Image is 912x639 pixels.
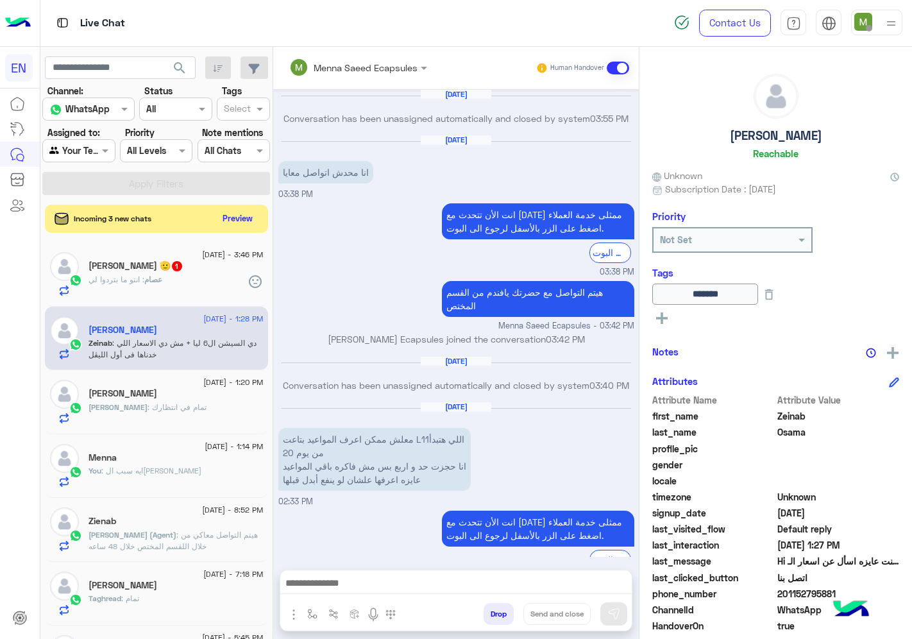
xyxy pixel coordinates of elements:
span: انتو ما بتردوا لي [89,275,144,284]
h5: [PERSON_NAME] [730,128,822,143]
img: Trigger scenario [328,609,339,619]
span: null [777,458,900,472]
h6: [DATE] [421,357,491,366]
img: defaultAdmin.png [50,380,79,409]
span: Subscription Date : [DATE] [665,182,776,196]
span: 03:42 PM [546,334,585,345]
span: 03:55 PM [590,113,629,124]
span: HandoverOn [652,619,775,633]
p: 30/7/2025, 3:38 PM [278,161,373,183]
a: tab [781,10,806,37]
img: defaultAdmin.png [754,74,798,118]
h5: Menna [89,452,117,463]
img: profile [883,15,899,31]
span: هيتم التواصل معاكي من خلال اللقسم المختص خلال 48 ساعه [89,530,258,551]
span: Zeinab [89,338,112,348]
p: Conversation has been unassigned automatically and closed by system [278,112,634,125]
span: ChannelId [652,603,775,617]
span: profile_pic [652,442,775,456]
div: EN [5,54,33,81]
span: Taghread [89,593,121,603]
button: Preview [217,209,258,228]
span: Unknown [777,490,900,504]
span: تمام في انتظارك [148,402,207,412]
span: [PERSON_NAME] (Agent) [89,530,176,540]
span: 2024-11-04T11:25:36.061Z [777,506,900,520]
img: hulul-logo.png [829,588,874,633]
span: search [172,60,187,76]
label: Priority [125,126,155,139]
button: select flow [302,603,323,624]
span: 201152795881 [777,587,900,601]
span: gender [652,458,775,472]
img: tab [822,16,836,31]
span: Menna Saeed Ecapsules - 03:42 PM [498,320,634,332]
button: search [164,56,196,84]
a: Contact Us [699,10,771,37]
h6: Tags [652,267,899,278]
img: create order [350,609,360,619]
img: defaultAdmin.png [50,316,79,345]
img: defaultAdmin.png [50,252,79,281]
img: tab [55,15,71,31]
span: 03:40 PM [589,380,629,391]
span: first_name [652,409,775,423]
img: add [887,347,899,359]
img: defaultAdmin.png [50,507,79,536]
span: عصام [144,275,162,284]
h6: Priority [652,210,686,222]
h5: Mina Wagdy [89,388,157,399]
span: [DATE] - 1:28 PM [203,313,263,325]
img: WhatsApp [69,529,82,542]
img: send voice note [366,607,381,622]
img: WhatsApp [69,593,82,606]
span: Zeinab [777,409,900,423]
p: Conversation has been unassigned automatically and closed by system [278,379,634,392]
img: make a call [385,609,396,620]
span: last_message [652,554,775,568]
span: [DATE] - 7:18 PM [203,568,263,580]
button: Send and close [523,603,591,625]
span: [DATE] - 3:46 PM [202,249,263,260]
p: Live Chat [80,15,125,32]
label: Tags [222,84,242,98]
img: Logo [5,10,31,37]
img: WhatsApp [69,338,82,351]
span: 02:33 PM [278,497,313,506]
label: Channel: [47,84,83,98]
button: Trigger scenario [323,603,344,624]
div: الرجوع الى البوت [589,243,631,262]
span: last_name [652,425,775,439]
button: Drop [484,603,514,625]
span: true [777,619,900,633]
img: tab [786,16,801,31]
span: 1 [172,261,182,271]
h6: Notes [652,346,679,357]
h5: Zienab [89,516,116,527]
img: WhatsApp [69,274,82,287]
span: phone_number [652,587,775,601]
button: Apply Filters [42,172,270,195]
span: 03:38 PM [278,189,313,199]
span: Osama [777,425,900,439]
span: Default reply [777,522,900,536]
div: الرجوع الى البوت [589,550,631,570]
span: [DATE] - 1:14 PM [205,441,263,452]
h6: Attributes [652,375,698,387]
span: [PERSON_NAME] [89,402,148,412]
span: last_clicked_button [652,571,775,584]
span: Incoming 3 new chats [74,213,151,225]
span: timezone [652,490,775,504]
span: دي السيشن ال6 ليا + مش دي الاسعار اللي خدناها فى أول الليڤل [89,338,257,359]
span: 2025-09-07T10:27:16.527Z [777,538,900,552]
span: locale [652,474,775,488]
span: تمام [121,593,139,603]
span: Attribute Name [652,393,775,407]
button: create order [344,603,366,624]
span: [DATE] - 1:20 PM [203,377,263,388]
h6: Reachable [753,148,798,159]
img: select flow [307,609,317,619]
img: send message [607,608,620,620]
h5: Taghread Hamdi [89,580,157,591]
span: Unknown [652,169,702,182]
